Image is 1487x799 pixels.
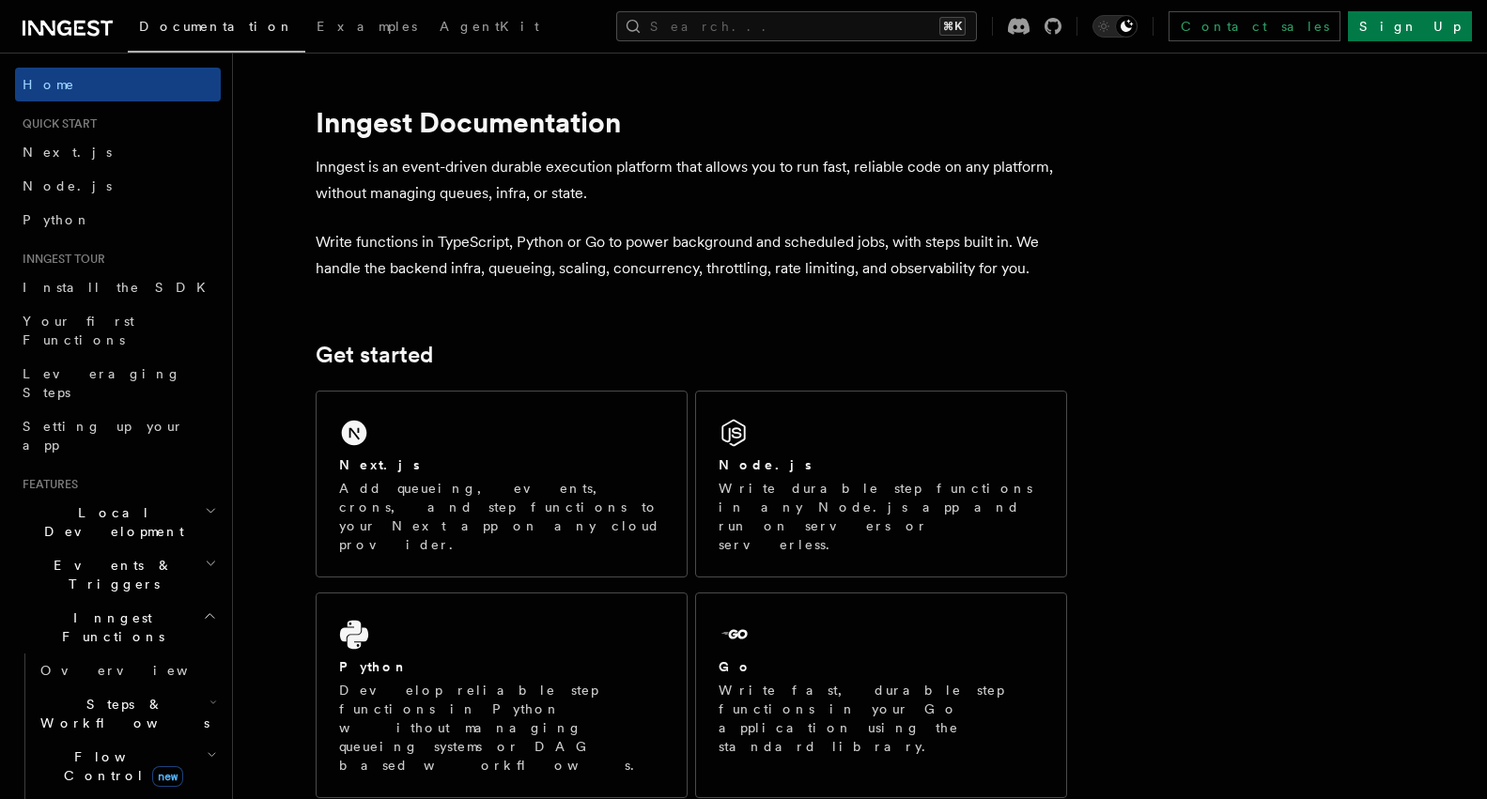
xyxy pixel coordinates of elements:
[15,477,78,492] span: Features
[440,19,539,34] span: AgentKit
[23,419,184,453] span: Setting up your app
[428,6,550,51] a: AgentKit
[316,105,1067,139] h1: Inngest Documentation
[719,479,1044,554] p: Write durable step functions in any Node.js app and run on servers or serverless.
[15,496,221,548] button: Local Development
[15,503,205,541] span: Local Development
[15,270,221,304] a: Install the SDK
[316,229,1067,282] p: Write functions in TypeScript, Python or Go to power background and scheduled jobs, with steps bu...
[15,601,221,653] button: Inngest Functions
[23,212,91,227] span: Python
[1169,11,1340,41] a: Contact sales
[23,366,181,400] span: Leveraging Steps
[15,608,203,646] span: Inngest Functions
[15,116,97,131] span: Quick start
[316,154,1067,207] p: Inngest is an event-driven durable execution platform that allows you to run fast, reliable code ...
[15,304,221,357] a: Your first Functions
[23,314,134,347] span: Your first Functions
[15,252,105,267] span: Inngest tour
[15,135,221,169] a: Next.js
[15,169,221,203] a: Node.js
[695,391,1067,577] a: Node.jsWrite durable step functions in any Node.js app and run on servers or serverless.
[339,455,420,474] h2: Next.js
[1092,15,1138,38] button: Toggle dark mode
[33,740,221,792] button: Flow Controlnew
[15,548,221,601] button: Events & Triggers
[316,391,688,577] a: Next.jsAdd queueing, events, crons, and step functions to your Next app on any cloud provider.
[23,145,112,160] span: Next.js
[40,663,234,678] span: Overview
[23,280,217,295] span: Install the SDK
[719,681,1044,756] p: Write fast, durable step functions in your Go application using the standard library.
[339,681,664,775] p: Develop reliable step functions in Python without managing queueing systems or DAG based workflows.
[128,6,305,53] a: Documentation
[33,687,221,740] button: Steps & Workflows
[305,6,428,51] a: Examples
[152,766,183,787] span: new
[15,357,221,409] a: Leveraging Steps
[15,68,221,101] a: Home
[15,203,221,237] a: Python
[23,75,75,94] span: Home
[719,657,752,676] h2: Go
[316,342,433,368] a: Get started
[719,455,812,474] h2: Node.js
[339,657,409,676] h2: Python
[33,747,207,785] span: Flow Control
[139,19,294,34] span: Documentation
[317,19,417,34] span: Examples
[695,592,1067,798] a: GoWrite fast, durable step functions in your Go application using the standard library.
[1348,11,1472,41] a: Sign Up
[616,11,977,41] button: Search...⌘K
[33,695,209,732] span: Steps & Workflows
[15,556,205,593] span: Events & Triggers
[15,409,221,462] a: Setting up your app
[316,592,688,798] a: PythonDevelop reliable step functions in Python without managing queueing systems or DAG based wo...
[33,653,221,687] a: Overview
[339,479,664,554] p: Add queueing, events, crons, and step functions to your Next app on any cloud provider.
[939,17,966,36] kbd: ⌘K
[23,178,112,193] span: Node.js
